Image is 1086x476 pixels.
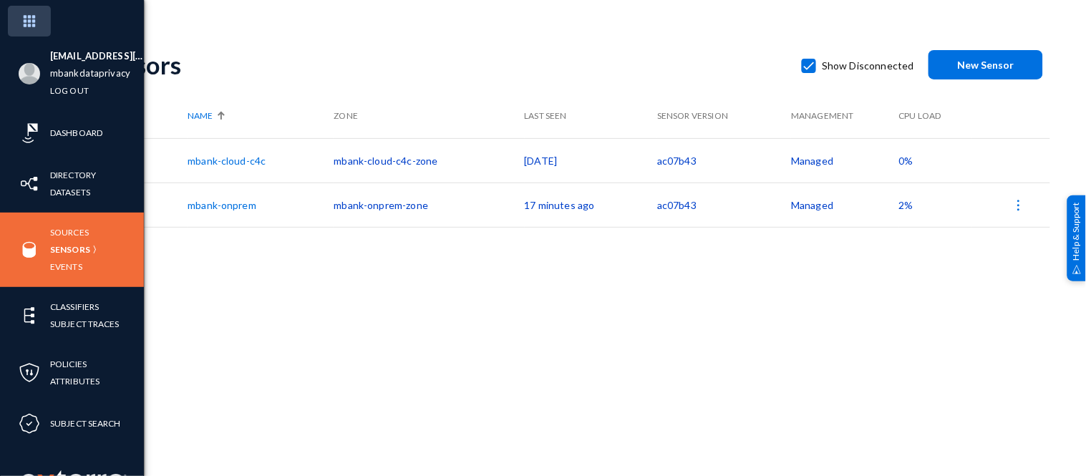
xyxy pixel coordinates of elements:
a: Classifiers [50,298,99,315]
a: mbank-cloud-c4c [188,155,266,167]
a: Datasets [50,184,90,200]
div: Sensors [94,50,787,79]
a: mbankdataprivacy [50,65,130,82]
a: Attributes [50,373,100,389]
a: Directory [50,167,96,183]
img: help_support.svg [1072,265,1082,274]
img: icon-more.svg [1012,198,1026,213]
th: Sensor Version [657,94,791,138]
img: app launcher [8,6,51,37]
div: Name [188,110,326,122]
th: CPU Load [899,94,972,138]
a: Policies [50,356,87,372]
a: Sources [50,224,89,241]
img: icon-policies.svg [19,362,40,384]
a: mbank-onprem [188,199,256,211]
th: Management [791,94,898,138]
td: mbank-cloud-c4c-zone [334,138,524,183]
img: icon-inventory.svg [19,173,40,195]
li: [EMAIL_ADDRESS][PERSON_NAME][DOMAIN_NAME] [50,48,144,65]
th: Last Seen [525,94,658,138]
a: Subject Traces [50,316,120,332]
td: 17 minutes ago [525,183,658,227]
a: Log out [50,82,89,99]
span: New Sensor [958,59,1014,71]
td: mbank-onprem-zone [334,183,524,227]
td: ac07b43 [657,138,791,183]
td: [DATE] [525,138,658,183]
span: Show Disconnected [822,55,914,77]
td: Managed [791,183,898,227]
a: Events [50,258,82,275]
button: New Sensor [929,50,1043,79]
span: 0% [899,155,913,167]
img: icon-sources.svg [19,239,40,261]
img: icon-compliance.svg [19,413,40,434]
td: ac07b43 [657,183,791,227]
div: Help & Support [1067,195,1086,281]
th: Zone [334,94,524,138]
span: Name [188,110,213,122]
td: Managed [791,138,898,183]
img: blank-profile-picture.png [19,63,40,84]
a: Subject Search [50,415,121,432]
a: Sensors [50,241,90,258]
img: icon-elements.svg [19,305,40,326]
a: Dashboard [50,125,102,141]
img: icon-risk-sonar.svg [19,122,40,144]
span: 2% [899,199,913,211]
